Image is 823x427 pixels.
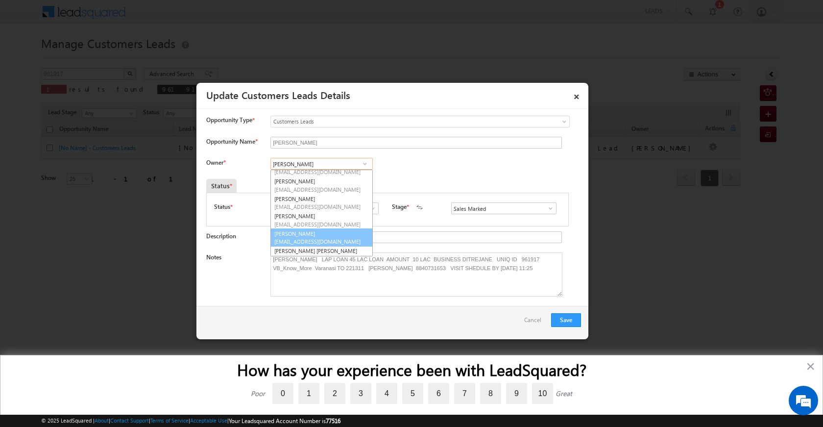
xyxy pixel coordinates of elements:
span: [EMAIL_ADDRESS][DOMAIN_NAME] [274,203,363,210]
button: Save [551,313,581,327]
input: Type to Search [451,202,557,214]
a: [PERSON_NAME] [271,194,372,212]
span: © 2025 LeadSquared | | | | | [41,416,340,426]
label: 2 [324,383,345,404]
label: 5 [402,383,423,404]
label: 4 [376,383,397,404]
div: Great [556,389,572,398]
a: [PERSON_NAME] [271,176,372,194]
em: Start Chat [133,302,178,315]
label: 10 [532,383,553,404]
textarea: Type your message and hit 'Enter' [13,91,179,294]
span: [EMAIL_ADDRESS][DOMAIN_NAME] [274,221,363,228]
label: 1 [298,383,319,404]
a: Contact Support [110,417,149,424]
a: About [95,417,109,424]
span: [EMAIL_ADDRESS][DOMAIN_NAME] [274,255,363,263]
a: Show All Items [364,203,376,213]
span: Your Leadsquared Account Number is [229,417,340,425]
label: 8 [480,383,501,404]
label: Opportunity Name [206,138,257,145]
a: Show All Items [542,203,554,213]
a: [PERSON_NAME] [PERSON_NAME] [271,246,372,264]
span: [EMAIL_ADDRESS][DOMAIN_NAME] [274,186,363,193]
a: [PERSON_NAME] [271,211,372,229]
img: d_60004797649_company_0_60004797649 [17,51,41,64]
label: 0 [272,383,293,404]
a: Cancel [524,313,546,332]
label: 6 [428,383,449,404]
a: × [568,86,585,103]
label: Status [214,202,230,211]
a: Terms of Service [150,417,189,424]
div: Minimize live chat window [161,5,184,28]
a: Update Customers Leads Details [206,88,350,101]
label: 3 [350,383,371,404]
div: Chat with us now [51,51,165,64]
div: Poor [251,389,265,398]
span: Opportunity Type [206,116,252,125]
span: 77516 [326,417,340,425]
a: Show All Items [359,159,371,169]
h2: How has your experience been with LeadSquared? [20,360,803,379]
label: 7 [454,383,475,404]
button: Close [806,358,815,374]
label: Description [206,232,236,240]
input: Type to Search [270,158,373,170]
span: [EMAIL_ADDRESS][DOMAIN_NAME] [274,168,363,176]
div: Status [206,179,237,193]
label: 9 [506,383,527,404]
a: Acceptable Use [190,417,227,424]
a: [PERSON_NAME] [270,228,373,247]
label: Notes [206,253,221,261]
label: Stage [392,202,407,211]
span: Customers Leads [271,117,530,126]
span: [EMAIL_ADDRESS][DOMAIN_NAME] [274,238,363,245]
label: Owner [206,159,225,166]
